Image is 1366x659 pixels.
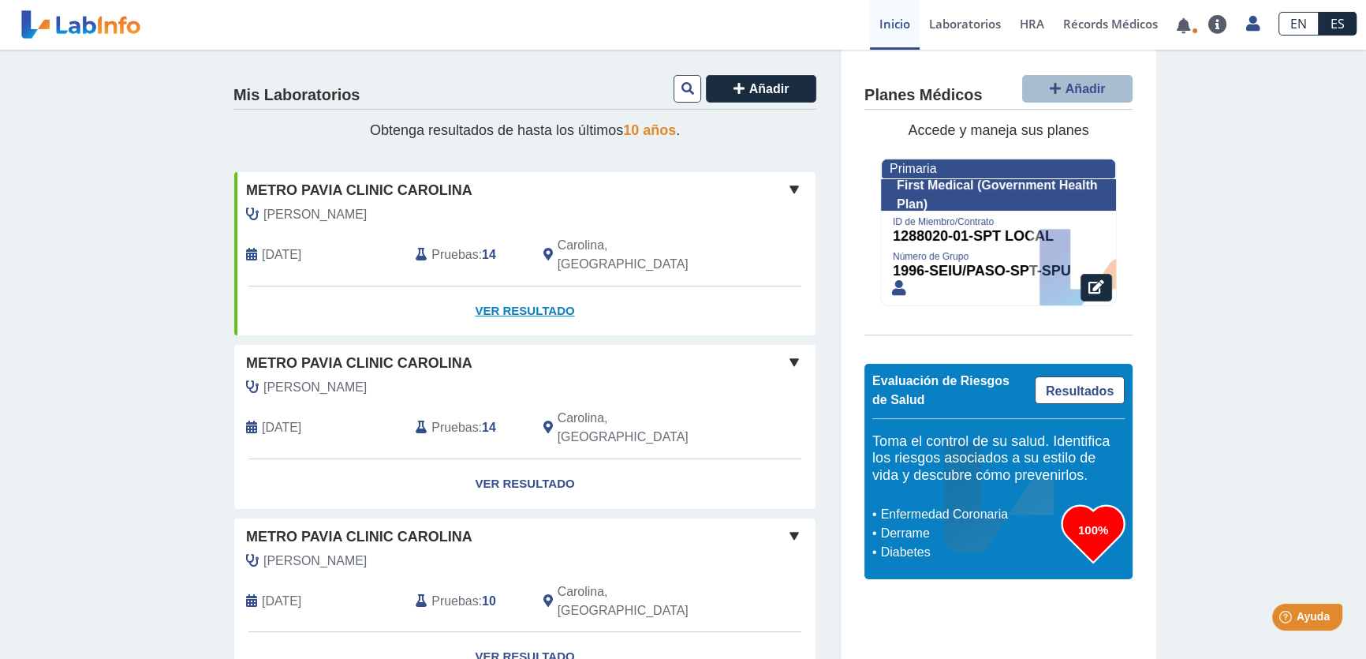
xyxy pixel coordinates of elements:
span: 2024-09-13 [262,592,301,611]
span: Almonte, Cesar [263,378,367,397]
iframe: Help widget launcher [1226,597,1349,642]
a: ES [1319,12,1357,36]
span: Pruebas [431,418,478,437]
li: Diabetes [876,543,1062,562]
span: Pruebas [431,245,478,264]
h5: Toma el control de su salud. Identifica los riesgos asociados a su estilo de vida y descubre cómo... [872,433,1125,485]
span: Obtenga resultados de hasta los últimos . [370,122,680,138]
span: Primaria [890,162,936,175]
button: Añadir [1022,75,1133,103]
span: Pruebas [431,592,478,611]
span: Almonte, Cesar [263,205,367,224]
h4: Planes Médicos [864,86,982,105]
div: : [404,409,531,447]
span: Accede y maneja sus planes [908,122,1088,138]
h4: Mis Laboratorios [233,86,360,105]
div: : [404,582,531,620]
b: 10 [482,594,496,608]
b: 14 [482,421,496,434]
a: EN [1278,12,1319,36]
span: Carolina, PR [558,582,732,620]
div: : [404,236,531,274]
span: Evaluación de Riesgos de Salud [872,374,1010,406]
span: Añadir [749,82,789,95]
span: Carolina, PR [558,409,732,447]
span: 2025-09-30 [262,245,301,264]
b: 14 [482,248,496,261]
h3: 100% [1062,520,1125,540]
span: 2025-04-11 [262,418,301,437]
span: Carolina, PR [558,236,732,274]
a: Ver Resultado [234,459,815,509]
button: Añadir [706,75,816,103]
a: Resultados [1035,376,1125,404]
li: Derrame [876,524,1062,543]
li: Enfermedad Coronaria [876,505,1062,524]
span: Metro Pavia Clinic Carolina [246,353,472,374]
span: Metro Pavia Clinic Carolina [246,526,472,548]
span: HRA [1020,16,1044,32]
span: 10 años [623,122,676,138]
span: Metro Pavia Clinic Carolina [246,180,472,201]
span: Añadir [1066,82,1106,95]
span: Almonte, Cesar [263,552,367,571]
a: Ver Resultado [234,286,815,336]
